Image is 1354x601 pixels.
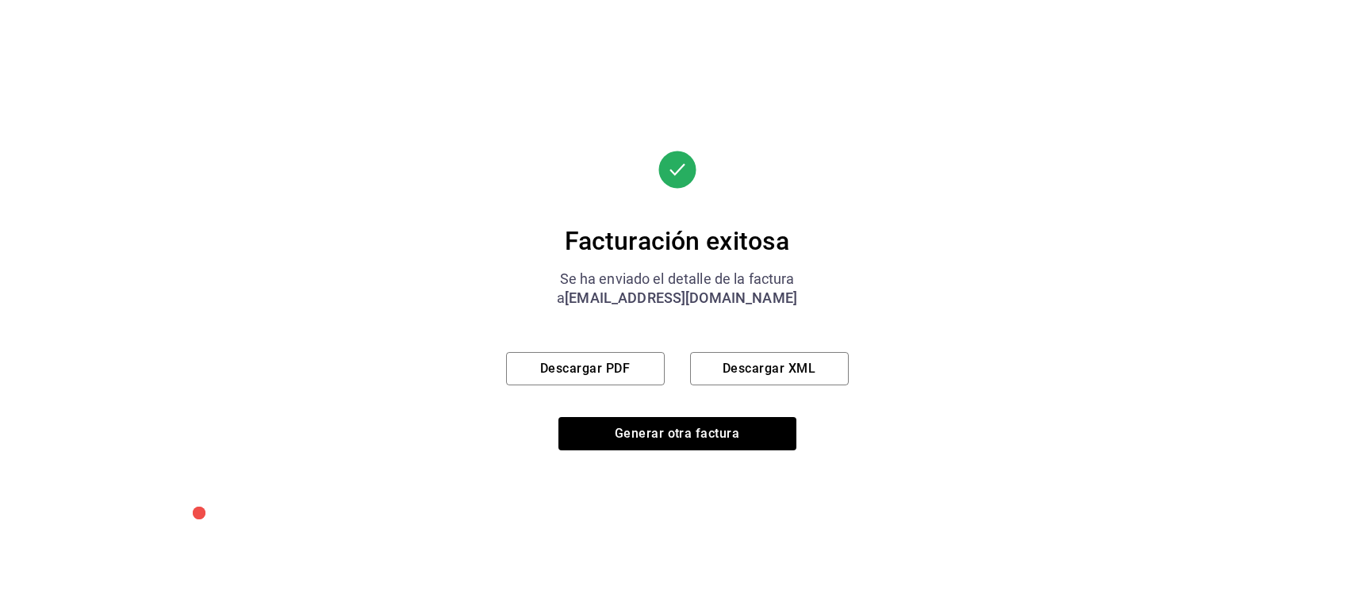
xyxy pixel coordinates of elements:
[506,352,665,385] button: Descargar PDF
[690,352,849,385] button: Descargar XML
[565,289,797,306] span: [EMAIL_ADDRESS][DOMAIN_NAME]
[506,289,849,308] div: a
[506,225,849,257] div: Facturación exitosa
[506,270,849,289] div: Se ha enviado el detalle de la factura
[558,417,796,450] button: Generar otra factura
